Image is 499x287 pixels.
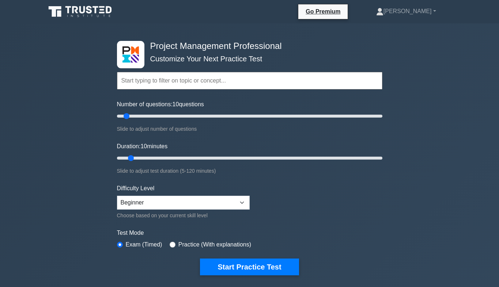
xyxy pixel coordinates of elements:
label: Exam (Timed) [126,240,162,249]
span: 10 [173,101,179,107]
label: Difficulty Level [117,184,155,193]
label: Practice (With explanations) [178,240,251,249]
label: Duration: minutes [117,142,168,151]
a: Go Premium [301,7,345,16]
label: Number of questions: questions [117,100,204,109]
a: [PERSON_NAME] [359,4,454,19]
div: Slide to adjust test duration (5-120 minutes) [117,167,382,175]
span: 10 [140,143,147,149]
div: Slide to adjust number of questions [117,125,382,133]
div: Choose based on your current skill level [117,211,250,220]
h4: Project Management Professional [147,41,347,51]
button: Start Practice Test [200,259,299,275]
input: Start typing to filter on topic or concept... [117,72,382,89]
label: Test Mode [117,229,382,237]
